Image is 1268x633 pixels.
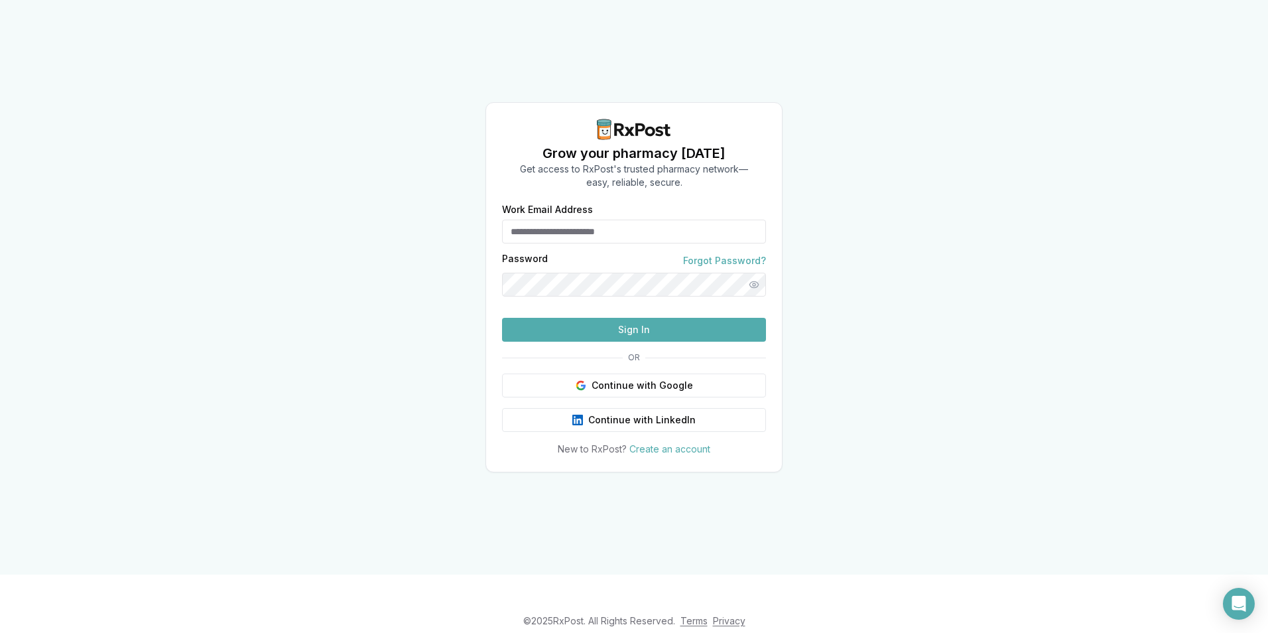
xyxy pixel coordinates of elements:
button: Continue with Google [502,374,766,397]
a: Privacy [713,615,745,626]
div: Open Intercom Messenger [1223,588,1255,620]
span: OR [623,352,645,363]
p: Get access to RxPost's trusted pharmacy network— easy, reliable, secure. [520,163,748,189]
img: LinkedIn [572,415,583,425]
label: Work Email Address [502,205,766,214]
a: Terms [680,615,708,626]
img: RxPost Logo [592,119,676,140]
img: Google [576,380,586,391]
label: Password [502,254,548,267]
button: Continue with LinkedIn [502,408,766,432]
a: Forgot Password? [683,254,766,267]
button: Sign In [502,318,766,342]
a: Create an account [629,443,710,455]
button: Show password [742,273,766,297]
h1: Grow your pharmacy [DATE] [520,144,748,163]
span: New to RxPost? [558,443,627,455]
